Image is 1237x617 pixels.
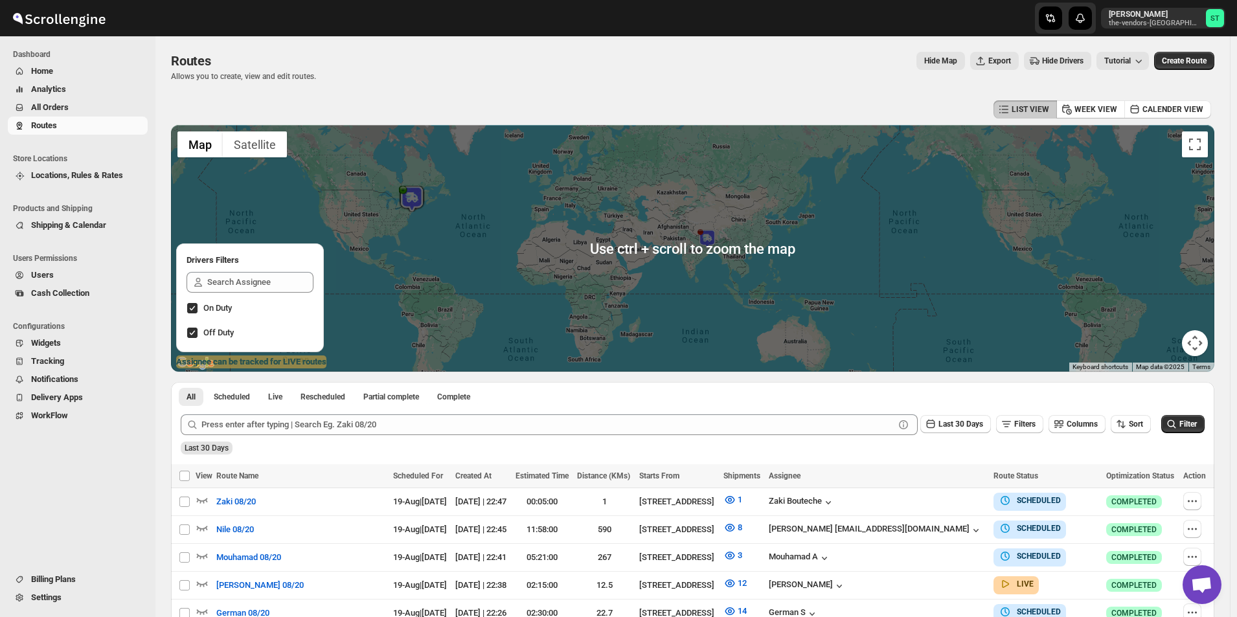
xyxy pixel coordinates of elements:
span: 14 [738,606,747,616]
button: All Orders [8,98,148,117]
span: Hide Map [924,56,957,66]
div: [STREET_ADDRESS] [639,495,716,508]
button: Notifications [8,370,148,388]
span: Filters [1014,420,1036,429]
button: [PERSON_NAME] [769,579,846,592]
span: Shipments [723,471,760,480]
span: Widgets [31,338,61,348]
span: WEEK VIEW [1074,104,1117,115]
button: Show street map [177,131,223,157]
div: [DATE] | 22:38 [455,579,507,592]
span: Route Name [216,471,258,480]
span: Optimization Status [1106,471,1174,480]
span: 3 [738,550,742,560]
button: Create Route [1154,52,1214,70]
button: Users [8,266,148,284]
button: Map action label [916,52,965,70]
span: Users [31,270,54,280]
button: Locations, Rules & Rates [8,166,148,185]
span: Billing Plans [31,574,76,584]
span: All Orders [31,102,69,112]
span: COMPLETED [1111,552,1157,563]
button: Analytics [8,80,148,98]
button: WorkFlow [8,407,148,425]
div: [DATE] | 22:41 [455,551,507,564]
span: Off Duty [203,328,234,337]
button: 8 [716,517,750,538]
b: SCHEDULED [1017,524,1061,533]
span: 8 [738,522,742,532]
b: LIVE [1017,579,1034,589]
span: Hide Drivers [1042,56,1084,66]
input: Press enter after typing | Search Eg. Zaki 08/20 [201,414,894,435]
button: Settings [8,589,148,607]
a: Open chat [1183,565,1221,604]
span: COMPLETED [1111,524,1157,535]
span: Scheduled [214,392,250,402]
button: Show satellite imagery [223,131,287,157]
span: Products and Shipping [13,203,149,214]
button: [PERSON_NAME] 08/20 [209,575,312,596]
span: Complete [437,392,470,402]
button: SCHEDULED [999,550,1061,563]
h2: Drivers Filters [187,254,313,267]
button: LIVE [999,578,1034,590]
span: COMPLETED [1111,580,1157,590]
span: View [196,471,212,480]
button: Export [970,52,1019,70]
span: Export [988,56,1011,66]
button: Keyboard shortcuts [1072,363,1128,372]
b: SCHEDULED [1017,496,1061,505]
div: 1 [577,495,631,508]
span: Nile 08/20 [216,523,254,536]
span: Users Permissions [13,253,149,264]
span: [PERSON_NAME] 08/20 [216,579,304,592]
span: COMPLETED [1111,497,1157,507]
button: 3 [716,545,750,566]
button: WEEK VIEW [1056,100,1125,118]
b: SCHEDULED [1017,607,1061,616]
div: 590 [577,523,631,536]
span: Delivery Apps [31,392,83,402]
button: Tracking [8,352,148,370]
img: ScrollEngine [10,2,108,34]
span: Shipping & Calendar [31,220,106,230]
span: Action [1183,471,1206,480]
button: Home [8,62,148,80]
label: Assignee can be tracked for LIVE routes [176,355,326,368]
button: Filters [996,415,1043,433]
span: Scheduled For [393,471,443,480]
button: Nile 08/20 [209,519,262,540]
span: WorkFlow [31,410,68,420]
a: Open this area in Google Maps (opens a new window) [174,355,217,372]
div: 00:05:00 [516,495,570,508]
span: 1 [738,495,742,504]
button: Cash Collection [8,284,148,302]
span: Dashboard [13,49,149,60]
button: [PERSON_NAME] [EMAIL_ADDRESS][DOMAIN_NAME] [769,524,982,537]
span: Estimated Time [516,471,569,480]
button: Sort [1111,415,1151,433]
input: Search Assignee [207,272,313,293]
span: Created At [455,471,492,480]
button: Mouhamad A [769,552,831,565]
span: Home [31,66,53,76]
span: Create Route [1162,56,1207,66]
button: Shipping & Calendar [8,216,148,234]
button: 1 [716,489,750,510]
span: Sort [1129,420,1143,429]
div: [STREET_ADDRESS] [639,579,716,592]
span: Columns [1067,420,1098,429]
button: Tutorial [1096,52,1149,70]
span: Partial complete [363,392,419,402]
span: Routes [31,120,57,130]
button: 12 [716,573,755,594]
span: 19-Aug | [DATE] [393,497,447,506]
span: Analytics [31,84,66,94]
span: Starts From [639,471,679,480]
img: Google [174,355,217,372]
span: Locations, Rules & Rates [31,170,123,180]
span: Route Status [993,471,1038,480]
